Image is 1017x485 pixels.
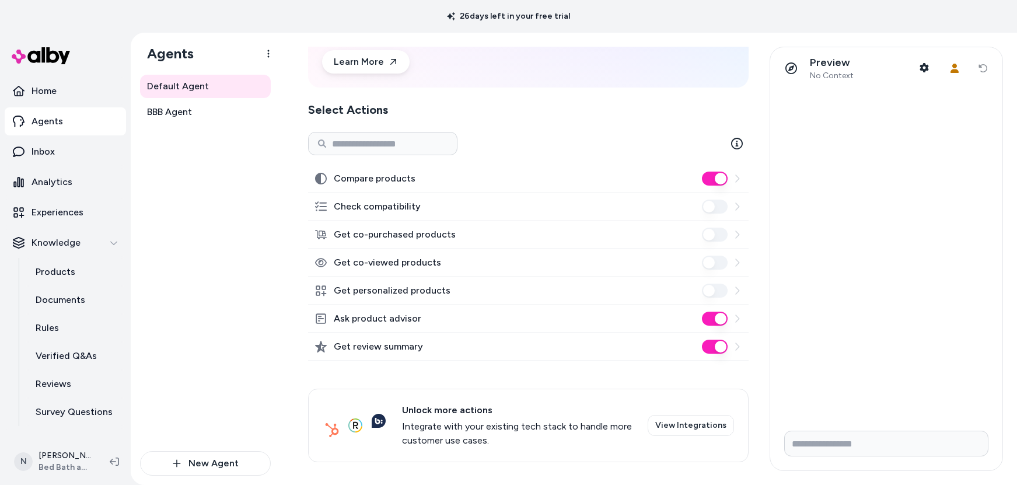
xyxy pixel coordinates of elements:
button: Knowledge [5,229,126,257]
p: Agents [32,114,63,128]
a: Agents [5,107,126,135]
p: 26 days left in your free trial [440,11,577,22]
label: Compare products [334,172,415,186]
p: [PERSON_NAME] [39,450,91,462]
a: BBB Agent [140,100,271,124]
a: Products [24,258,126,286]
a: Analytics [5,168,126,196]
span: N [14,452,33,471]
a: Default Agent [140,75,271,98]
a: Experiences [5,198,126,226]
a: Rules [24,314,126,342]
label: Get personalized products [334,284,450,298]
p: Integrations [32,435,85,449]
p: Home [32,84,57,98]
p: Analytics [32,175,72,189]
a: Documents [24,286,126,314]
label: Check compatibility [334,200,421,214]
a: Verified Q&As [24,342,126,370]
p: Inbox [32,145,55,159]
label: Get co-purchased products [334,228,456,242]
h2: Select Actions [308,102,749,118]
label: Get co-viewed products [334,256,441,270]
span: Unlock more actions [402,403,634,417]
span: Integrate with your existing tech stack to handle more customer use cases. [402,420,634,448]
button: New Agent [140,451,271,476]
a: Inbox [5,138,126,166]
a: View Integrations [648,415,734,436]
p: Rules [36,321,59,335]
p: Experiences [32,205,83,219]
span: Default Agent [147,79,209,93]
label: Get review summary [334,340,423,354]
p: Reviews [36,377,71,391]
label: Ask product advisor [334,312,421,326]
button: N[PERSON_NAME]Bed Bath and Beyond [7,443,100,480]
a: Reviews [24,370,126,398]
p: Documents [36,293,85,307]
span: No Context [810,71,854,81]
h1: Agents [138,45,194,62]
a: Survey Questions [24,398,126,426]
a: Learn More [322,50,410,74]
p: Survey Questions [36,405,113,419]
img: alby Logo [12,47,70,64]
span: Bed Bath and Beyond [39,462,91,473]
p: Verified Q&As [36,349,97,363]
input: Write your prompt here [784,431,988,456]
p: Knowledge [32,236,81,250]
p: Products [36,265,75,279]
span: BBB Agent [147,105,192,119]
p: Preview [810,56,854,69]
a: Integrations [5,428,126,456]
a: Home [5,77,126,105]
